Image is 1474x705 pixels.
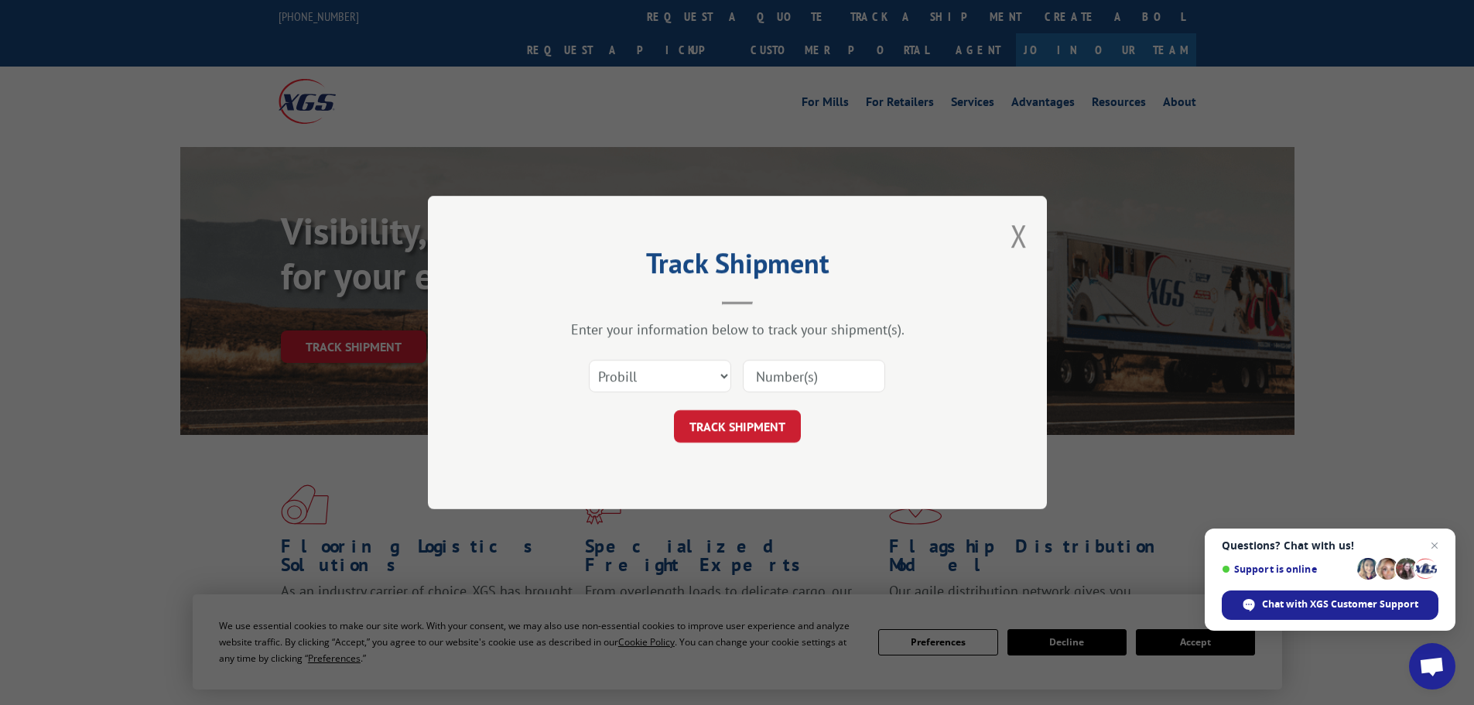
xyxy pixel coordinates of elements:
[1425,536,1444,555] span: Close chat
[505,320,970,338] div: Enter your information below to track your shipment(s).
[674,410,801,443] button: TRACK SHIPMENT
[1222,563,1352,575] span: Support is online
[1222,590,1438,620] div: Chat with XGS Customer Support
[1409,643,1455,690] div: Open chat
[1262,597,1418,611] span: Chat with XGS Customer Support
[743,360,885,392] input: Number(s)
[505,252,970,282] h2: Track Shipment
[1011,215,1028,256] button: Close modal
[1222,539,1438,552] span: Questions? Chat with us!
